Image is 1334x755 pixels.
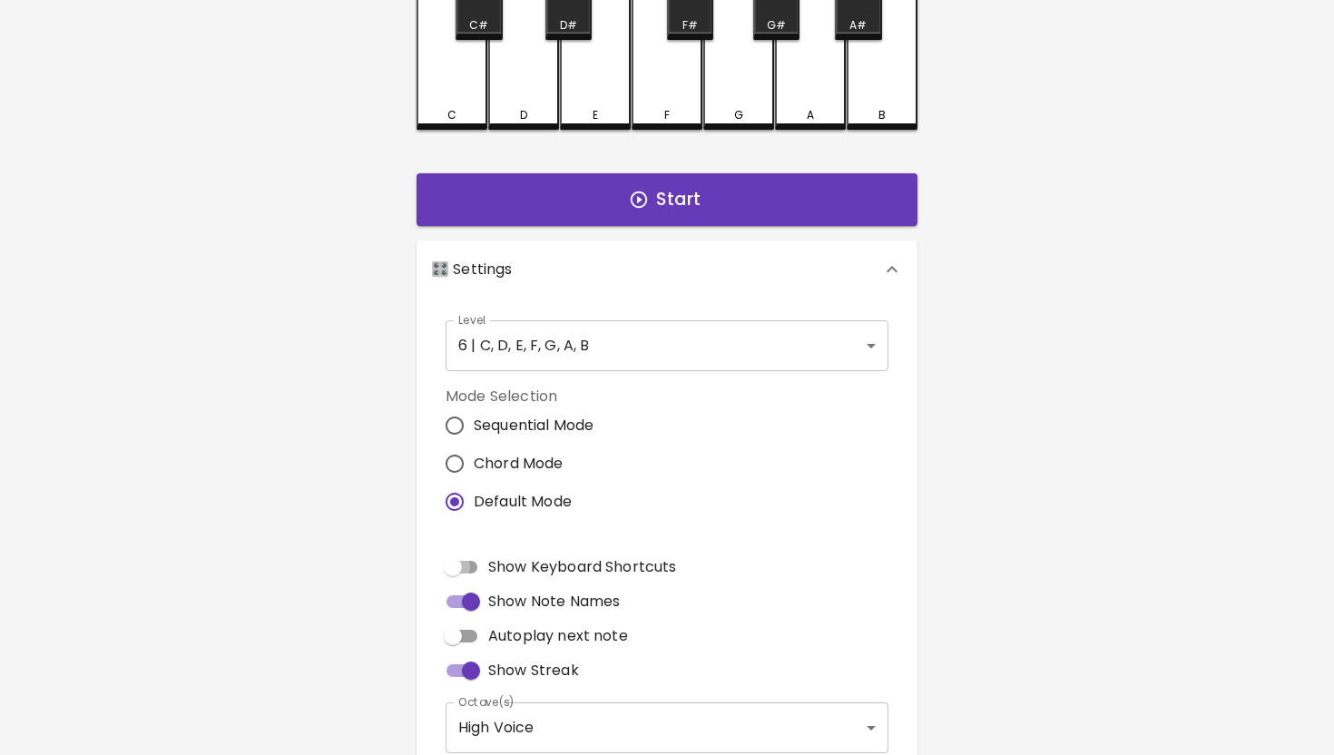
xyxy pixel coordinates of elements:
[488,591,620,613] span: Show Note Names
[734,107,743,123] div: G
[446,320,888,371] div: 6 | C, D, E, F, G, A, B
[560,17,577,34] div: D#
[469,17,488,34] div: C#
[474,491,572,513] span: Default Mode
[458,694,515,710] label: Octave(s)
[682,17,698,34] div: F#
[593,107,598,123] div: E
[878,107,886,123] div: B
[417,173,917,226] button: Start
[474,453,564,475] span: Chord Mode
[664,107,670,123] div: F
[488,660,579,681] span: Show Streak
[520,107,527,123] div: D
[488,625,628,647] span: Autoplay next note
[458,312,486,328] label: Level
[849,17,867,34] div: A#
[431,259,513,280] p: 🎛️ Settings
[447,107,456,123] div: C
[807,107,814,123] div: A
[488,556,676,578] span: Show Keyboard Shortcuts
[446,386,608,407] label: Mode Selection
[474,415,593,436] span: Sequential Mode
[446,702,888,753] div: High Voice
[417,240,917,299] div: 🎛️ Settings
[767,17,786,34] div: G#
